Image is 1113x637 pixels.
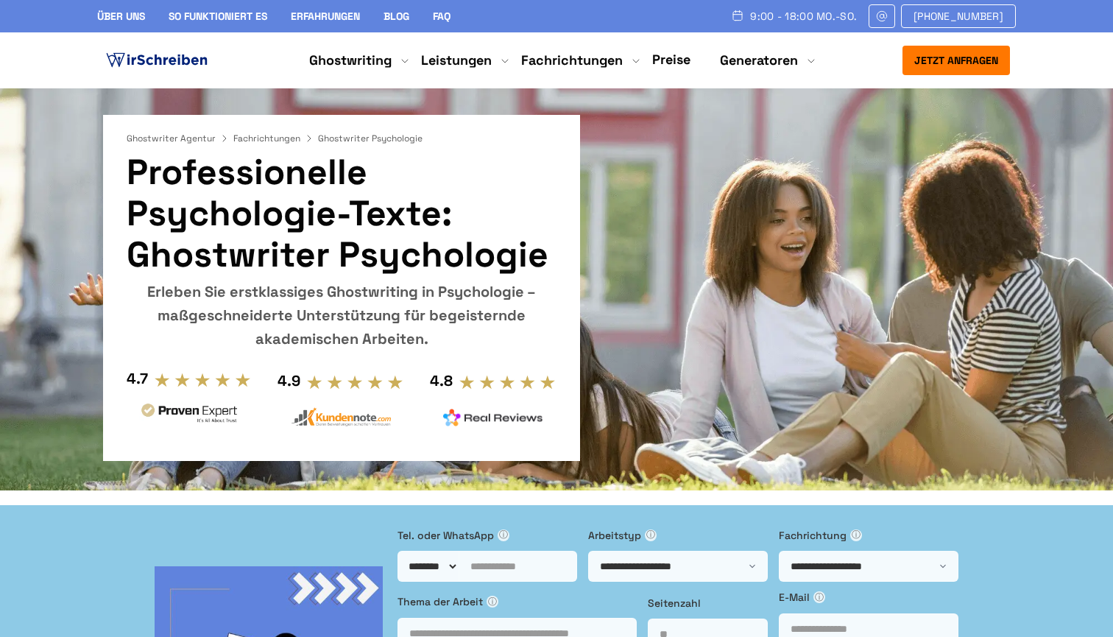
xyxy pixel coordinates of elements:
[430,369,453,393] div: 4.8
[498,529,509,541] span: ⓘ
[731,10,744,21] img: Schedule
[127,152,556,275] h1: Professionelle Psychologie-Texte: Ghostwriter Psychologie
[291,10,360,23] a: Erfahrungen
[291,407,391,427] img: kundennote
[648,595,768,611] label: Seitenzahl
[914,10,1003,22] span: [PHONE_NUMBER]
[309,52,392,69] a: Ghostwriting
[233,133,315,144] a: Fachrichtungen
[421,52,492,69] a: Leistungen
[397,527,577,543] label: Tel. oder WhatsApp
[521,52,623,69] a: Fachrichtungen
[127,280,556,351] div: Erleben Sie erstklassiges Ghostwriting in Psychologie – maßgeschneiderte Unterstützung für begeis...
[127,367,148,390] div: 4.7
[487,596,498,608] span: ⓘ
[397,594,637,610] label: Thema der Arbeit
[443,409,543,426] img: realreviews
[588,527,768,543] label: Arbeitstyp
[127,133,230,144] a: Ghostwriter Agentur
[850,529,862,541] span: ⓘ
[645,529,657,541] span: ⓘ
[306,374,404,390] img: stars
[384,10,409,23] a: Blog
[779,589,958,605] label: E-Mail
[139,401,239,429] img: provenexpert
[901,4,1016,28] a: [PHONE_NUMBER]
[459,374,556,390] img: stars
[154,372,252,388] img: stars
[169,10,267,23] a: So funktioniert es
[433,10,451,23] a: FAQ
[902,46,1010,75] button: Jetzt anfragen
[779,527,958,543] label: Fachrichtung
[720,52,798,69] a: Generatoren
[97,10,145,23] a: Über uns
[750,10,857,22] span: 9:00 - 18:00 Mo.-So.
[875,10,888,22] img: Email
[652,51,690,68] a: Preise
[278,369,300,393] div: 4.9
[813,591,825,603] span: ⓘ
[103,49,211,71] img: logo ghostwriter-österreich
[318,133,423,144] span: Ghostwriter Psychologie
